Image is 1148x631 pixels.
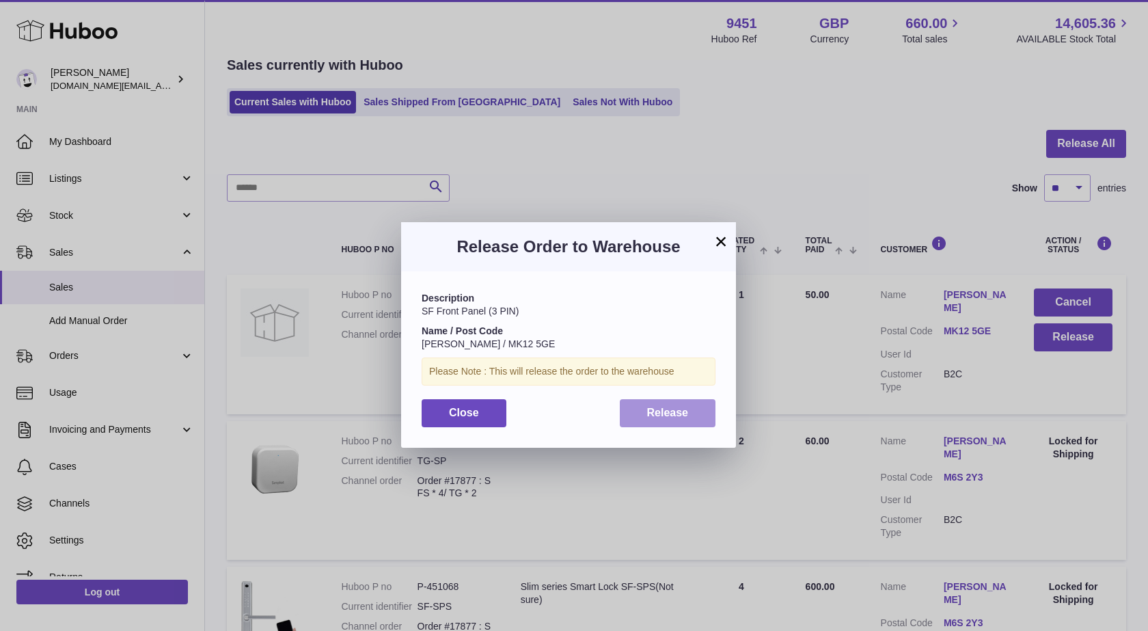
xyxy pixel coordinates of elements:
button: × [713,233,729,250]
h3: Release Order to Warehouse [422,236,715,258]
div: Please Note : This will release the order to the warehouse [422,358,715,386]
span: [PERSON_NAME] / MK12 5GE [422,338,555,349]
button: Release [620,399,716,427]
strong: Description [422,293,474,304]
span: Close [449,407,479,418]
span: Release [647,407,689,418]
strong: Name / Post Code [422,325,503,336]
span: SF Front Panel (3 PIN) [422,306,519,317]
button: Close [422,399,506,427]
